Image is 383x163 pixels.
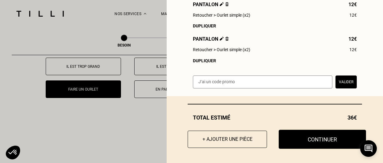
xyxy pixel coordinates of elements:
[348,114,357,121] span: 36€
[193,2,229,7] span: Pantalon
[193,58,357,63] div: Dupliquer
[225,37,229,41] img: Supprimer
[188,131,267,148] button: + Ajouter une pièce
[349,47,357,52] span: 12€
[348,2,357,7] span: 12€
[220,37,224,41] img: Éditer
[348,36,357,42] span: 12€
[279,130,366,149] button: Continuer
[220,2,224,6] img: Éditer
[188,114,362,121] div: Total estimé
[193,13,250,18] span: Retoucher > Ourlet simple (x2)
[193,75,332,88] input: J‘ai un code promo
[193,36,229,42] span: Pantalon
[349,13,357,18] span: 12€
[193,47,250,52] span: Retoucher > Ourlet simple (x2)
[193,23,357,28] div: Dupliquer
[335,75,357,88] button: Valider
[225,2,229,6] img: Supprimer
